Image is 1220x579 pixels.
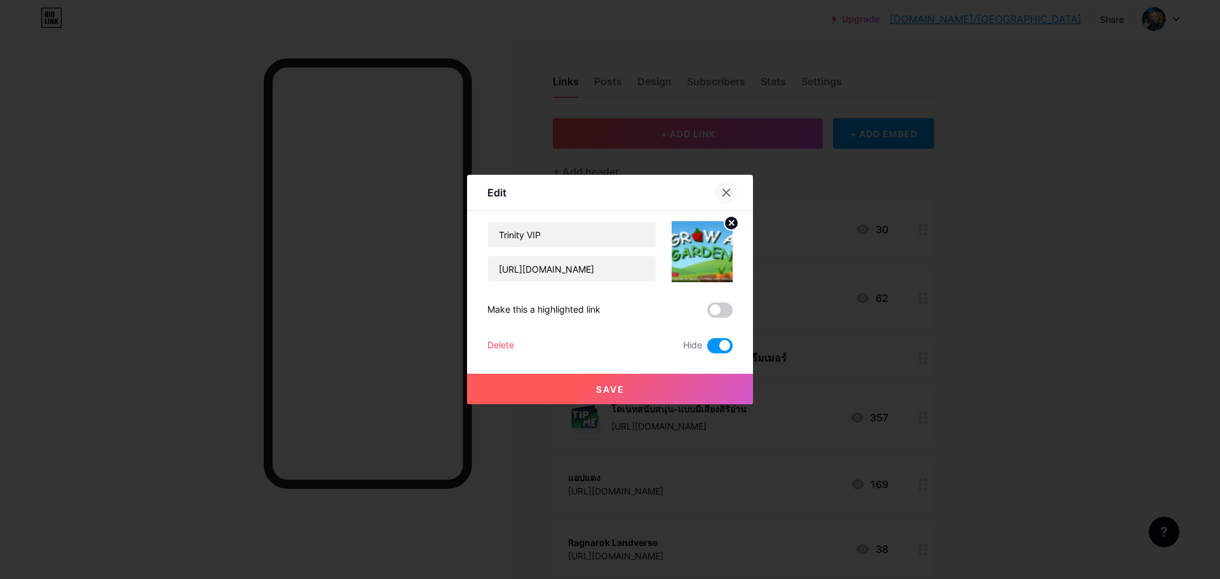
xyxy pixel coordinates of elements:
[672,221,733,282] img: link_thumbnail
[488,256,656,282] input: URL
[467,374,753,404] button: Save
[596,384,625,395] span: Save
[487,338,514,353] div: Delete
[487,185,506,200] div: Edit
[487,303,600,318] div: Make this a highlighted link
[488,222,656,247] input: Title
[683,338,702,353] span: Hide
